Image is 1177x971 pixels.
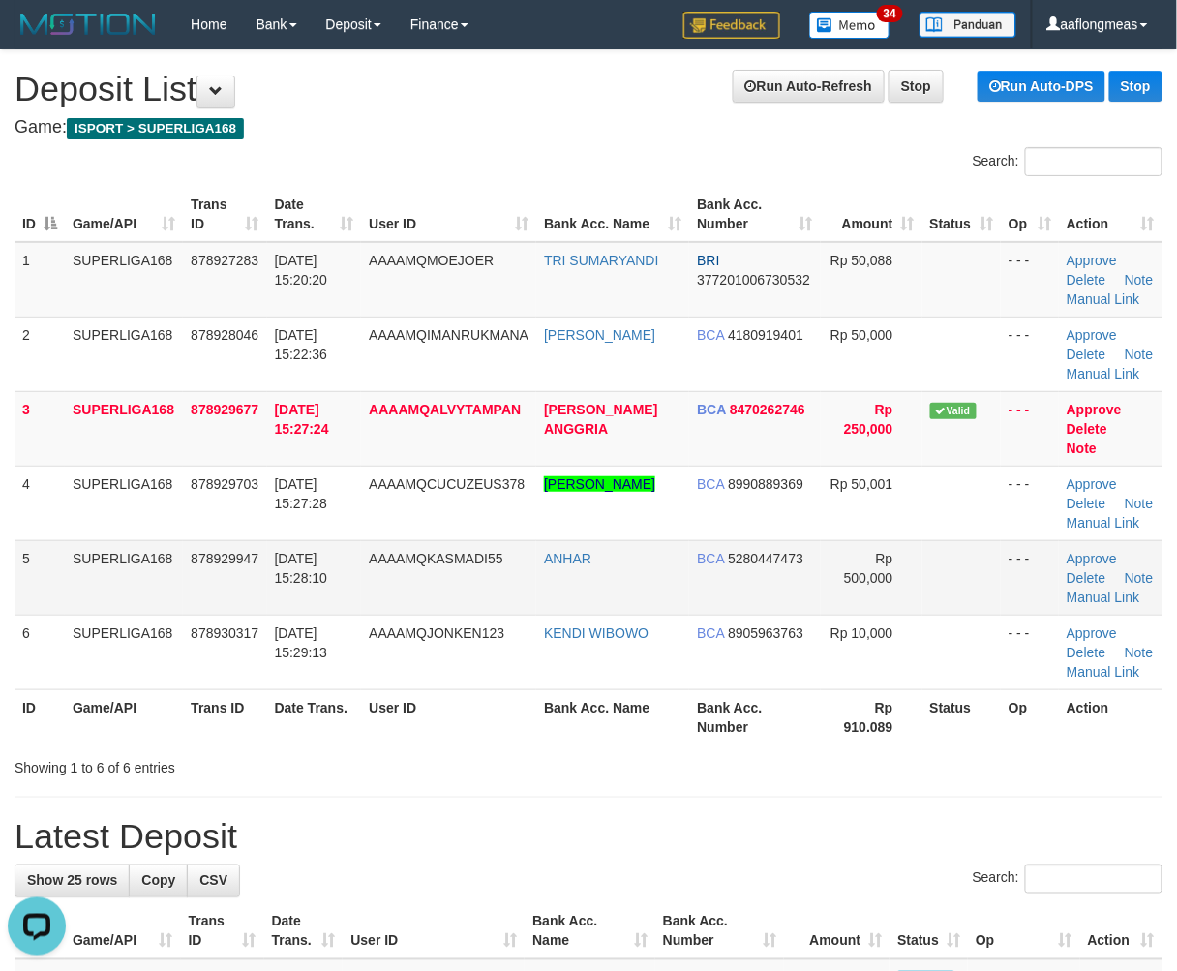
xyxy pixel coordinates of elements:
span: 878929677 [191,402,258,417]
span: Rp 250,000 [844,402,893,437]
span: Rp 50,088 [830,253,893,268]
input: Search: [1025,865,1162,894]
span: AAAAMQIMANRUKMANA [369,327,528,343]
img: Feedback.jpg [683,12,780,39]
span: BRI [697,253,719,268]
a: Run Auto-Refresh [733,70,885,103]
button: Open LiveChat chat widget [8,8,66,66]
a: Approve [1067,551,1117,566]
th: Game/API: activate to sort column ascending [65,904,181,959]
span: AAAAMQMOEJOER [369,253,494,268]
a: Approve [1067,327,1117,343]
span: 878927283 [191,253,258,268]
a: Delete [1067,570,1105,586]
span: CSV [199,873,227,889]
a: Manual Link [1067,291,1140,307]
td: SUPERLIGA168 [65,615,183,689]
th: Bank Acc. Number [689,689,820,744]
th: ID: activate to sort column descending [15,187,65,242]
a: Delete [1067,645,1105,660]
a: Show 25 rows [15,865,130,897]
th: Status: activate to sort column ascending [890,904,968,959]
td: 1 [15,242,65,318]
td: SUPERLIGA168 [65,317,183,391]
span: Show 25 rows [27,873,117,889]
a: Note [1125,645,1154,660]
th: Action [1059,689,1162,744]
span: AAAAMQCUCUZEUS378 [369,476,525,492]
a: Run Auto-DPS [978,71,1105,102]
div: Showing 1 to 6 of 6 entries [15,750,476,777]
th: User ID: activate to sort column ascending [361,187,536,242]
a: Delete [1067,496,1105,511]
input: Search: [1025,147,1162,176]
th: Date Trans.: activate to sort column ascending [264,904,344,959]
th: Bank Acc. Number: activate to sort column ascending [689,187,820,242]
a: Copy [129,865,188,897]
span: 34 [877,5,903,22]
th: Op [1001,689,1059,744]
th: Amount: activate to sort column ascending [821,187,922,242]
td: - - - [1001,242,1059,318]
span: [DATE] 15:29:13 [275,625,328,660]
th: Trans ID [183,689,266,744]
a: Approve [1067,625,1117,641]
span: Copy 8905963763 to clipboard [728,625,803,641]
th: Bank Acc. Number: activate to sort column ascending [655,904,784,959]
a: Manual Link [1067,366,1140,381]
img: panduan.png [920,12,1016,38]
td: 4 [15,466,65,540]
th: Date Trans. [267,689,362,744]
span: Rp 50,001 [830,476,893,492]
th: Amount: activate to sort column ascending [784,904,890,959]
th: Game/API: activate to sort column ascending [65,187,183,242]
span: [DATE] 15:22:36 [275,327,328,362]
a: Note [1125,347,1154,362]
a: Approve [1067,253,1117,268]
td: 5 [15,540,65,615]
td: - - - [1001,540,1059,615]
h4: Game: [15,118,1162,137]
td: SUPERLIGA168 [65,466,183,540]
th: Trans ID: activate to sort column ascending [183,187,266,242]
th: Action: activate to sort column ascending [1059,187,1162,242]
td: SUPERLIGA168 [65,242,183,318]
span: [DATE] 15:27:28 [275,476,328,511]
span: [DATE] 15:20:20 [275,253,328,288]
a: TRI SUMARYANDI [544,253,659,268]
th: Bank Acc. Name: activate to sort column ascending [536,187,689,242]
th: Trans ID: activate to sort column ascending [181,904,264,959]
td: 2 [15,317,65,391]
h1: Deposit List [15,70,1162,108]
span: AAAAMQJONKEN123 [369,625,504,641]
th: Date Trans.: activate to sort column ascending [267,187,362,242]
label: Search: [973,147,1162,176]
th: User ID: activate to sort column ascending [343,904,525,959]
span: BCA [697,551,724,566]
a: Stop [1109,71,1162,102]
a: Delete [1067,347,1105,362]
th: Op: activate to sort column ascending [1001,187,1059,242]
span: [DATE] 15:27:24 [275,402,329,437]
span: Copy 377201006730532 to clipboard [697,272,810,288]
td: 3 [15,391,65,466]
td: - - - [1001,615,1059,689]
span: Rp 10,000 [830,625,893,641]
a: Note [1067,440,1097,456]
span: Copy 8470262746 to clipboard [730,402,805,417]
th: Status [922,689,1001,744]
th: Action: activate to sort column ascending [1080,904,1162,959]
th: Op: activate to sort column ascending [968,904,1080,959]
label: Search: [973,865,1162,894]
a: ANHAR [544,551,591,566]
span: [DATE] 15:28:10 [275,551,328,586]
a: [PERSON_NAME] [544,476,655,492]
a: Note [1125,496,1154,511]
a: Delete [1067,272,1105,288]
td: - - - [1001,391,1059,466]
a: [PERSON_NAME] [544,327,655,343]
span: 878929947 [191,551,258,566]
span: BCA [697,402,726,417]
span: 878929703 [191,476,258,492]
img: MOTION_logo.png [15,10,162,39]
